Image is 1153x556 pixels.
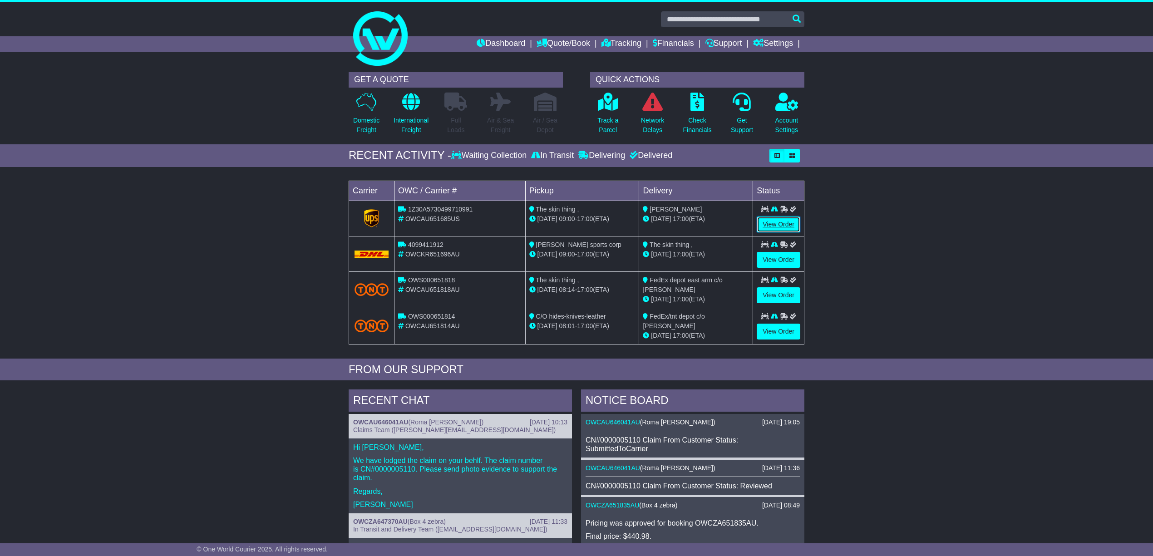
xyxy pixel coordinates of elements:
[410,418,481,426] span: Roma [PERSON_NAME]
[410,518,444,525] span: Box 4 zebra
[586,502,639,509] a: OWCZA651835AU
[559,215,575,222] span: 09:00
[590,72,804,88] div: QUICK ACTIONS
[683,116,712,135] p: Check Financials
[757,324,800,340] a: View Order
[394,116,429,135] p: International Freight
[643,295,749,304] div: (ETA)
[757,287,800,303] a: View Order
[487,116,514,135] p: Air & Sea Freight
[408,241,443,248] span: 4099411912
[651,332,671,339] span: [DATE]
[405,251,460,258] span: OWCKR651696AU
[393,92,429,140] a: InternationalFreight
[639,181,753,201] td: Delivery
[586,519,800,527] p: Pricing was approved for booking OWCZA651835AU.
[757,216,800,232] a: View Order
[353,443,567,452] p: Hi [PERSON_NAME],
[643,250,749,259] div: (ETA)
[683,92,712,140] a: CheckFinancials
[730,92,754,140] a: GetSupport
[408,276,455,284] span: OWS000651818
[586,436,800,453] div: CN#0000005110 Claim From Customer Status: SubmittedToCarrier
[529,321,636,331] div: - (ETA)
[353,418,408,426] a: OWCAU646041AU
[353,518,567,526] div: ( )
[673,295,689,303] span: 17:00
[586,418,800,426] div: ( )
[581,389,804,414] div: NOTICE BOARD
[641,116,664,135] p: Network Delays
[197,546,328,553] span: © One World Courier 2025. All rights reserved.
[349,72,563,88] div: GET A QUOTE
[529,285,636,295] div: - (ETA)
[353,487,567,496] p: Regards,
[394,181,526,201] td: OWC / Carrier #
[586,464,640,472] a: OWCAU646041AU
[643,331,749,340] div: (ETA)
[651,251,671,258] span: [DATE]
[586,532,800,541] p: Final price: $440.98.
[477,36,525,52] a: Dashboard
[444,116,467,135] p: Full Loads
[349,389,572,414] div: RECENT CHAT
[651,215,671,222] span: [DATE]
[405,215,460,222] span: OWCAU651685US
[577,286,593,293] span: 17:00
[650,241,693,248] span: The skin thing ,
[353,500,567,509] p: [PERSON_NAME]
[353,542,567,551] p: Hi [PERSON_NAME]
[653,36,694,52] a: Financials
[576,151,627,161] div: Delivering
[364,209,379,227] img: GetCarrierServiceLogo
[349,363,804,376] div: FROM OUR SUPPORT
[353,518,408,525] a: OWCZA647370AU
[643,276,722,293] span: FedEx depot east arm c/o [PERSON_NAME]
[530,418,567,426] div: [DATE] 10:13
[650,206,702,213] span: [PERSON_NAME]
[408,313,455,320] span: OWS000651814
[537,36,590,52] a: Quote/Book
[775,116,798,135] p: Account Settings
[529,151,576,161] div: In Transit
[627,151,672,161] div: Delivered
[529,250,636,259] div: - (ETA)
[559,322,575,330] span: 08:01
[355,251,389,258] img: DHL.png
[537,322,557,330] span: [DATE]
[753,181,804,201] td: Status
[586,502,800,509] div: ( )
[586,418,640,426] a: OWCAU646041AU
[530,518,567,526] div: [DATE] 11:33
[536,313,606,320] span: C/O hides-knives-leather
[762,418,800,426] div: [DATE] 19:05
[643,313,705,330] span: FedEx/tnt depot c/o [PERSON_NAME]
[642,464,713,472] span: Roma [PERSON_NAME]
[536,276,579,284] span: The skin thing ,
[353,418,567,426] div: ( )
[525,181,639,201] td: Pickup
[536,241,621,248] span: [PERSON_NAME] sports corp
[533,116,557,135] p: Air / Sea Depot
[586,482,800,490] div: CN#0000005110 Claim From Customer Status: Reviewed
[408,206,473,213] span: 1Z30A5730499710991
[353,526,547,533] span: In Transit and Delivery Team ([EMAIL_ADDRESS][DOMAIN_NAME])
[353,426,556,433] span: Claims Team ([PERSON_NAME][EMAIL_ADDRESS][DOMAIN_NAME])
[642,418,713,426] span: Roma [PERSON_NAME]
[673,332,689,339] span: 17:00
[355,320,389,332] img: TNT_Domestic.png
[673,215,689,222] span: 17:00
[757,252,800,268] a: View Order
[353,456,567,482] p: We have lodged the claim on your behlf. The claim number is CN#0000005110. Please send photo evid...
[641,502,675,509] span: Box 4 zebra
[355,283,389,295] img: TNT_Domestic.png
[651,295,671,303] span: [DATE]
[577,251,593,258] span: 17:00
[537,286,557,293] span: [DATE]
[762,464,800,472] div: [DATE] 11:36
[353,116,379,135] p: Domestic Freight
[536,206,579,213] span: The skin thing ,
[353,92,380,140] a: DomesticFreight
[641,92,665,140] a: NetworkDelays
[349,149,451,162] div: RECENT ACTIVITY -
